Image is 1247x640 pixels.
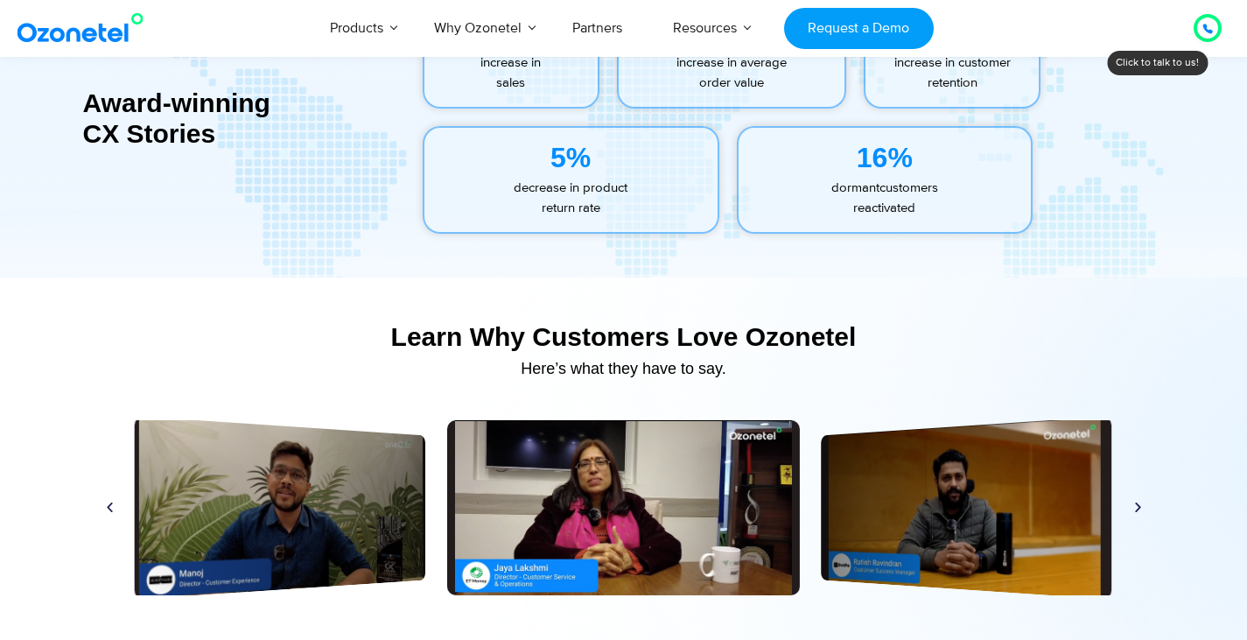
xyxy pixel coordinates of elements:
[831,179,879,196] span: dormant
[821,416,1111,600] div: 3 / 6
[784,8,934,49] a: Request a Demo
[447,420,800,595] a: ET-Money.png
[135,416,425,600] a: Kapiva.png
[739,137,1032,179] div: 16%
[821,416,1111,600] a: Dotpe.png
[135,416,425,600] div: 1 / 6
[95,361,1153,376] div: Here’s what they have to say.
[424,179,718,218] p: decrease in product return rate
[447,420,800,595] div: 2 / 6
[865,53,1039,93] p: increase in customer retention
[424,53,599,93] p: increase in sales
[619,53,844,93] p: increase in average order value
[103,502,116,515] div: Previous slide
[424,137,718,179] div: 5%
[95,420,1153,595] div: Slides
[83,88,412,149] div: Award-winning CX Stories
[1131,502,1145,515] div: Next slide
[739,179,1032,218] p: customers reactivated
[95,321,1153,352] div: Learn Why Customers Love Ozonetel​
